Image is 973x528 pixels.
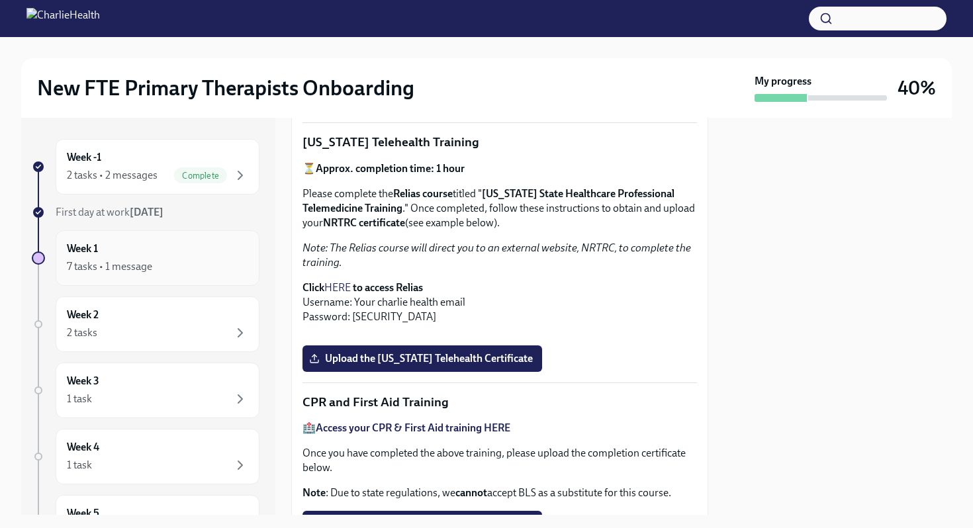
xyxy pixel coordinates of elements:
[32,205,259,220] a: First day at work[DATE]
[324,281,351,294] a: HERE
[67,242,98,256] h6: Week 1
[302,446,697,475] p: Once you have completed the above training, please upload the completion certificate below.
[32,429,259,484] a: Week 41 task
[302,187,674,214] strong: [US_STATE] State Healthcare Professional Telemedicine Training
[316,162,465,175] strong: Approx. completion time: 1 hour
[312,352,533,365] span: Upload the [US_STATE] Telehealth Certificate
[67,150,101,165] h6: Week -1
[302,134,697,151] p: [US_STATE] Telehealth Training
[302,394,697,411] p: CPR and First Aid Training
[67,440,99,455] h6: Week 4
[898,76,936,100] h3: 40%
[67,168,158,183] div: 2 tasks • 2 messages
[755,74,811,89] strong: My progress
[32,296,259,352] a: Week 22 tasks
[174,171,227,181] span: Complete
[393,187,453,200] strong: Relias course
[455,486,487,499] strong: cannot
[302,421,697,435] p: 🏥
[67,458,92,472] div: 1 task
[316,421,510,434] a: Access your CPR & First Aid training HERE
[67,392,92,406] div: 1 task
[302,187,697,230] p: Please complete the titled " ." Once completed, follow these instructions to obtain and upload yo...
[67,259,152,274] div: 7 tasks • 1 message
[67,506,99,521] h6: Week 5
[302,281,324,294] strong: Click
[302,345,542,372] label: Upload the [US_STATE] Telehealth Certificate
[67,374,99,388] h6: Week 3
[302,242,691,269] em: Note: The Relias course will direct you to an external website, NRTRC, to complete the training.
[56,206,163,218] span: First day at work
[32,230,259,286] a: Week 17 tasks • 1 message
[37,75,414,101] h2: New FTE Primary Therapists Onboarding
[26,8,100,29] img: CharlieHealth
[302,161,697,176] p: ⏳
[32,139,259,195] a: Week -12 tasks • 2 messagesComplete
[67,326,97,340] div: 2 tasks
[302,281,697,324] p: Username: Your charlie health email Password: [SECURITY_DATA]
[323,216,405,229] strong: NRTRC certificate
[130,206,163,218] strong: [DATE]
[353,281,423,294] strong: to access Relias
[302,486,326,499] strong: Note
[67,308,99,322] h6: Week 2
[302,486,697,500] p: : Due to state regulations, we accept BLS as a substitute for this course.
[32,363,259,418] a: Week 31 task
